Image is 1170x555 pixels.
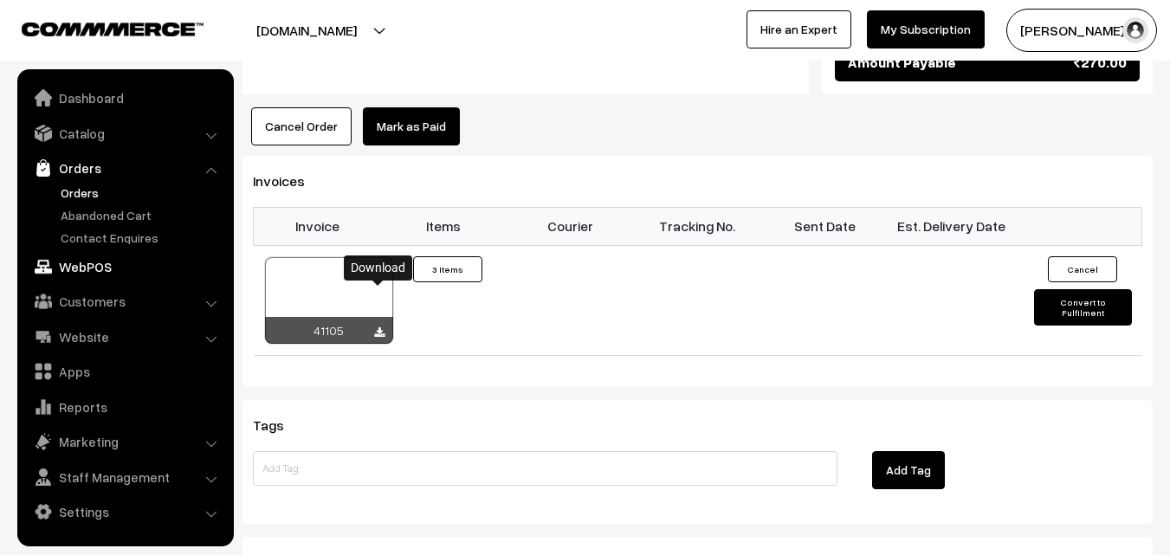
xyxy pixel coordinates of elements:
a: Apps [22,356,228,387]
button: 3 Items [413,256,482,282]
a: Marketing [22,426,228,457]
span: Tags [253,416,305,434]
button: Cancel [1048,256,1117,282]
a: Catalog [22,118,228,149]
th: Sent Date [761,207,889,245]
a: Mark as Paid [363,107,460,145]
th: Items [380,207,507,245]
div: Download [344,255,412,281]
img: user [1122,17,1148,43]
img: COMMMERCE [22,23,204,35]
button: [PERSON_NAME] s… [1006,9,1157,52]
button: [DOMAIN_NAME] [196,9,417,52]
span: Amount Payable [848,52,956,73]
a: Hire an Expert [747,10,851,48]
a: Abandoned Cart [56,206,228,224]
a: WebPOS [22,251,228,282]
a: My Subscription [867,10,985,48]
th: Tracking No. [634,207,761,245]
a: Customers [22,286,228,317]
a: Dashboard [22,82,228,113]
a: Contact Enquires [56,229,228,247]
button: Convert to Fulfilment [1034,289,1132,326]
a: Reports [22,391,228,423]
button: Cancel Order [251,107,352,145]
a: Staff Management [22,461,228,493]
a: Orders [56,184,228,202]
div: 41105 [265,317,393,344]
span: 270.00 [1074,52,1127,73]
span: Invoices [253,172,326,190]
a: Settings [22,496,228,527]
a: Orders [22,152,228,184]
a: Website [22,321,228,352]
input: Add Tag [253,451,837,486]
th: Est. Delivery Date [888,207,1015,245]
th: Courier [507,207,635,245]
button: Add Tag [872,451,945,489]
th: Invoice [254,207,381,245]
a: COMMMERCE [22,17,173,38]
